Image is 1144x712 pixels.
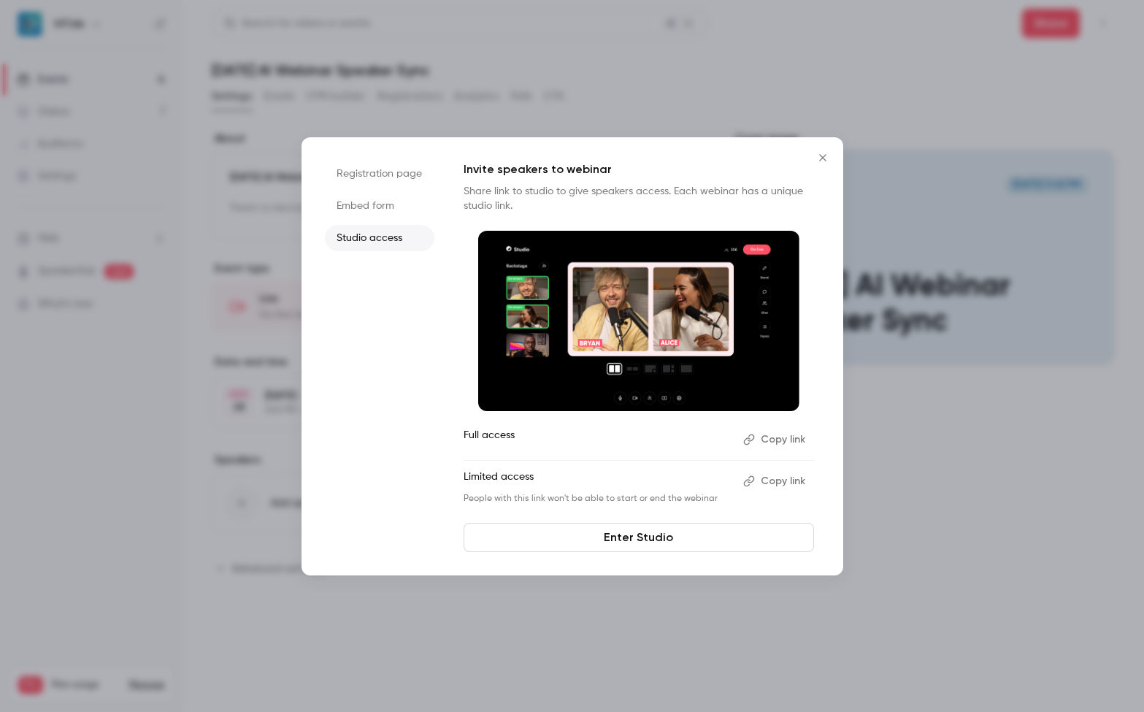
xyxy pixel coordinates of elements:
[464,184,814,213] p: Share link to studio to give speakers access. Each webinar has a unique studio link.
[478,231,799,412] img: Invite speakers to webinar
[737,428,814,451] button: Copy link
[464,523,814,552] a: Enter Studio
[325,161,434,187] li: Registration page
[464,493,732,505] p: People with this link won't be able to start or end the webinar
[464,428,732,451] p: Full access
[464,161,814,178] p: Invite speakers to webinar
[737,470,814,493] button: Copy link
[325,193,434,219] li: Embed form
[808,143,837,172] button: Close
[325,225,434,251] li: Studio access
[464,470,732,493] p: Limited access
